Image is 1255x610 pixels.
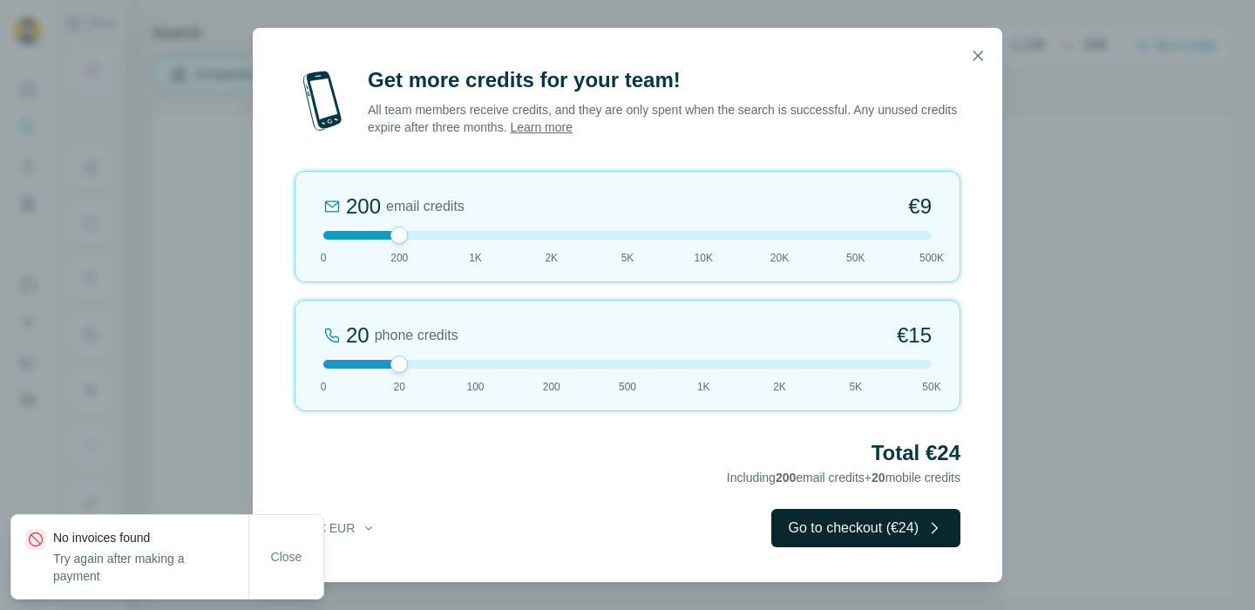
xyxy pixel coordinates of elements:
span: 0 [321,379,327,395]
span: Including email credits + mobile credits [727,471,960,485]
span: 200 [390,250,408,266]
p: All team members receive credits, and they are only spent when the search is successful. Any unus... [368,101,960,136]
span: 10K [695,250,713,266]
p: No invoices found [53,529,248,546]
span: 2K [545,250,558,266]
span: 50K [922,379,940,395]
img: mobile-phone [295,66,350,136]
button: Close [259,541,315,573]
span: 500K [919,250,944,266]
h2: Total €24 [295,439,960,467]
span: phone credits [375,325,458,346]
div: 20 [346,322,370,349]
span: 20 [394,379,405,395]
span: 1K [697,379,710,395]
span: 200 [543,379,560,395]
span: email credits [386,196,465,217]
p: Try again after making a payment [53,550,248,585]
span: 0 [321,250,327,266]
span: 20K [770,250,789,266]
span: 2K [773,379,786,395]
span: €15 [897,322,932,349]
span: €9 [908,193,932,220]
span: 500 [619,379,636,395]
a: Learn more [510,120,573,134]
button: € EUR [307,512,388,544]
span: 1K [469,250,482,266]
div: 200 [346,193,381,220]
span: 5K [849,379,862,395]
span: Close [271,548,302,566]
span: 200 [776,471,796,485]
span: 5K [621,250,634,266]
span: 50K [846,250,865,266]
button: Go to checkout (€24) [771,509,960,547]
span: 20 [872,471,885,485]
span: 100 [466,379,484,395]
